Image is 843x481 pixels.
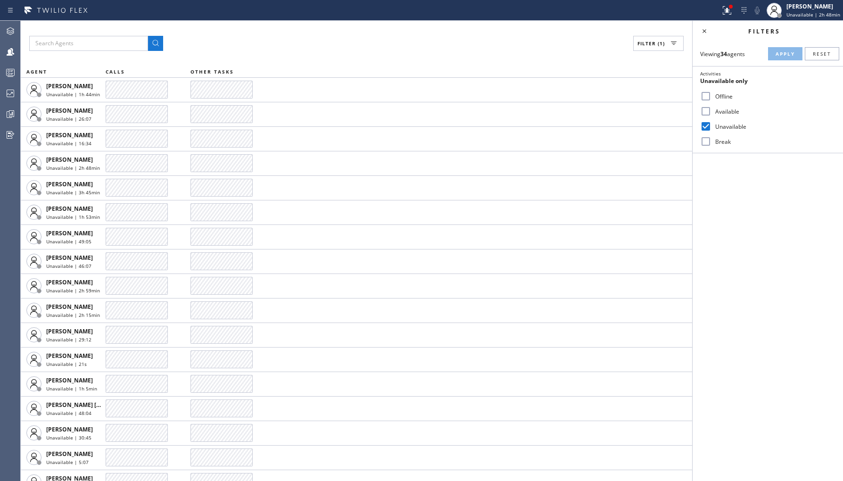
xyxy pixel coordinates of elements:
[46,116,91,122] span: Unavailable | 26:07
[46,410,91,416] span: Unavailable | 48:04
[46,450,93,458] span: [PERSON_NAME]
[46,303,93,311] span: [PERSON_NAME]
[46,278,93,286] span: [PERSON_NAME]
[46,131,93,139] span: [PERSON_NAME]
[46,287,100,294] span: Unavailable | 2h 59min
[46,107,93,115] span: [PERSON_NAME]
[46,165,100,171] span: Unavailable | 2h 48min
[46,156,93,164] span: [PERSON_NAME]
[711,138,835,146] label: Break
[46,238,91,245] span: Unavailable | 49:05
[46,352,93,360] span: [PERSON_NAME]
[46,376,93,384] span: [PERSON_NAME]
[637,40,665,47] span: Filter (1)
[190,68,234,75] span: OTHER TASKS
[786,11,840,18] span: Unavailable | 2h 48min
[633,36,684,51] button: Filter (1)
[805,47,839,60] button: Reset
[29,36,148,51] input: Search Agents
[26,68,47,75] span: AGENT
[813,50,831,57] span: Reset
[46,254,93,262] span: [PERSON_NAME]
[46,263,91,269] span: Unavailable | 46:07
[768,47,802,60] button: Apply
[46,327,93,335] span: [PERSON_NAME]
[46,82,93,90] span: [PERSON_NAME]
[46,459,89,465] span: Unavailable | 5:07
[46,401,141,409] span: [PERSON_NAME] [PERSON_NAME]
[46,312,100,318] span: Unavailable | 2h 15min
[751,4,764,17] button: Mute
[748,27,780,35] span: Filters
[700,50,745,58] span: Viewing agents
[711,108,835,116] label: Available
[46,385,97,392] span: Unavailable | 1h 5min
[46,140,91,147] span: Unavailable | 16:34
[700,77,748,85] span: Unavailable only
[711,92,835,100] label: Offline
[46,189,100,196] span: Unavailable | 3h 45min
[46,361,87,367] span: Unavailable | 21s
[46,214,100,220] span: Unavailable | 1h 53min
[46,205,93,213] span: [PERSON_NAME]
[46,336,91,343] span: Unavailable | 29:12
[106,68,125,75] span: CALLS
[46,180,93,188] span: [PERSON_NAME]
[46,425,93,433] span: [PERSON_NAME]
[720,50,727,58] strong: 34
[711,123,835,131] label: Unavailable
[46,229,93,237] span: [PERSON_NAME]
[700,70,835,77] div: Activities
[776,50,795,57] span: Apply
[46,434,91,441] span: Unavailable | 30:45
[46,91,100,98] span: Unavailable | 1h 44min
[786,2,840,10] div: [PERSON_NAME]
